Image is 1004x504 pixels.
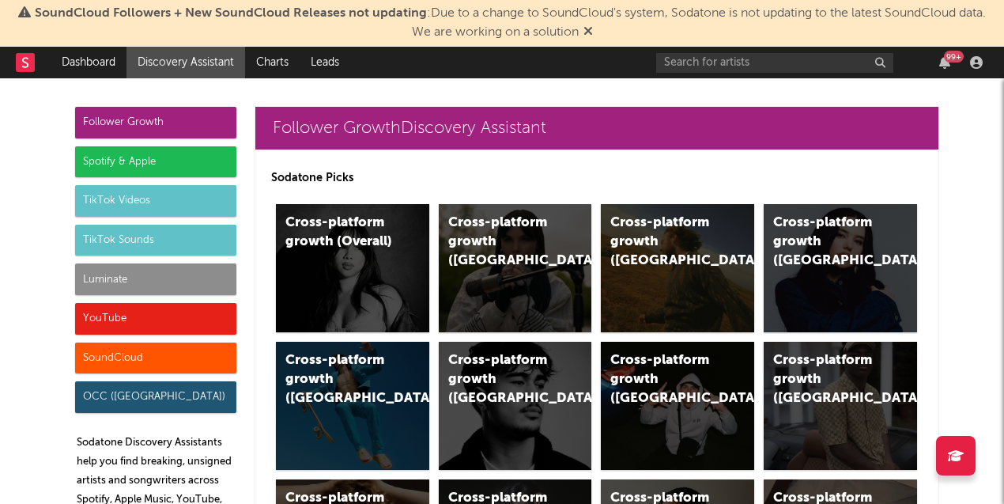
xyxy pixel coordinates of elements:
button: 99+ [939,56,950,69]
a: Leads [300,47,350,78]
p: Sodatone Picks [271,169,923,188]
div: TikTok Sounds [75,225,236,256]
div: SoundCloud [75,343,236,374]
div: Luminate [75,263,236,295]
span: Dismiss [583,26,593,39]
a: Charts [245,47,300,78]
a: Cross-platform growth ([GEOGRAPHIC_DATA]) [276,342,429,470]
a: Cross-platform growth ([GEOGRAPHIC_DATA]) [439,204,592,332]
a: Dashboard [51,47,126,78]
span: SoundCloud Followers + New SoundCloud Releases not updating [35,7,427,20]
div: Cross-platform growth ([GEOGRAPHIC_DATA]) [773,214,881,271]
a: Follower GrowthDiscovery Assistant [255,107,938,150]
a: Cross-platform growth ([GEOGRAPHIC_DATA]) [601,204,754,332]
div: Cross-platform growth ([GEOGRAPHIC_DATA]/GSA) [610,351,718,408]
div: Spotify & Apple [75,146,236,178]
div: Cross-platform growth ([GEOGRAPHIC_DATA]) [773,351,881,408]
div: Cross-platform growth ([GEOGRAPHIC_DATA]) [285,351,393,408]
div: TikTok Videos [75,185,236,217]
a: Cross-platform growth ([GEOGRAPHIC_DATA]) [439,342,592,470]
div: Cross-platform growth ([GEOGRAPHIC_DATA]) [448,351,556,408]
a: Cross-platform growth (Overall) [276,204,429,332]
a: Discovery Assistant [126,47,245,78]
input: Search for artists [656,53,893,73]
div: 99 + [944,51,964,63]
a: Cross-platform growth ([GEOGRAPHIC_DATA]/GSA) [601,342,754,470]
div: OCC ([GEOGRAPHIC_DATA]) [75,381,236,413]
span: : Due to a change to SoundCloud's system, Sodatone is not updating to the latest SoundCloud data.... [35,7,986,39]
a: Cross-platform growth ([GEOGRAPHIC_DATA]) [764,204,917,332]
div: Cross-platform growth ([GEOGRAPHIC_DATA]) [448,214,556,271]
div: Cross-platform growth ([GEOGRAPHIC_DATA]) [610,214,718,271]
a: Cross-platform growth ([GEOGRAPHIC_DATA]) [764,342,917,470]
div: YouTube [75,303,236,335]
div: Cross-platform growth (Overall) [285,214,393,252]
div: Follower Growth [75,107,236,138]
